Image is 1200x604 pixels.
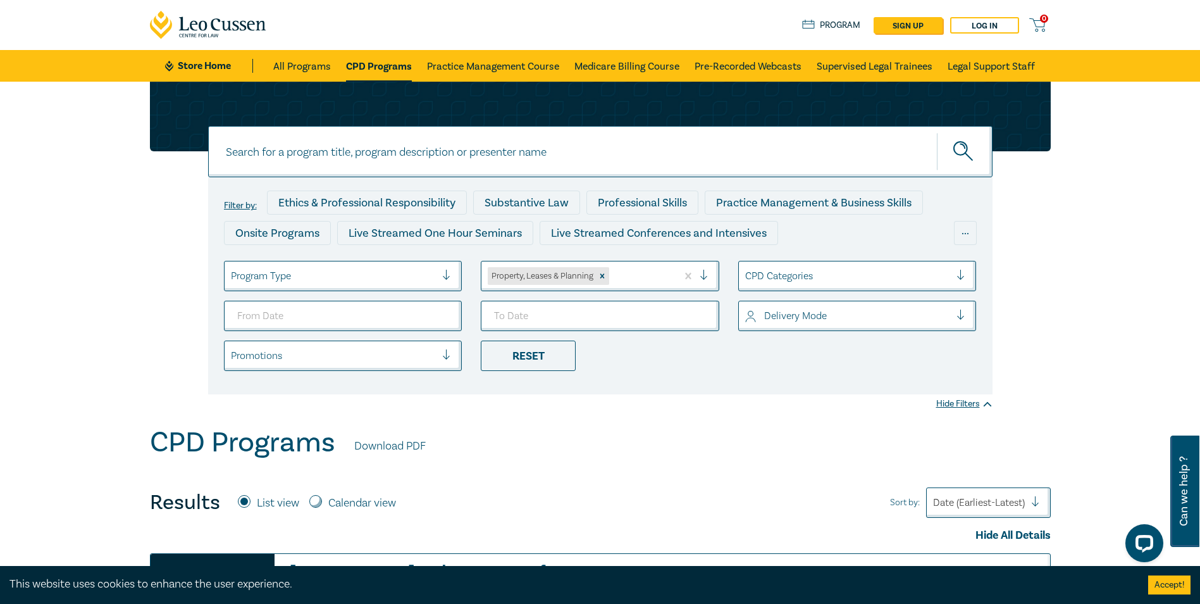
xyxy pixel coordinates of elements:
[933,496,936,510] input: Sort by
[224,301,462,331] input: From Date
[1178,443,1190,539] span: Can we help ?
[165,59,253,73] a: Store Home
[950,17,1019,34] a: Log in
[481,341,576,371] div: Reset
[874,17,943,34] a: sign up
[948,50,1035,82] a: Legal Support Staff
[9,576,1129,593] div: This website uses cookies to enhance the user experience.
[224,221,331,245] div: Onsite Programs
[290,563,810,582] h3: [PERSON_NAME] and Estates Conference
[574,50,679,82] a: Medicare Billing Course
[488,267,595,285] div: Property, Leases & Planning
[231,349,233,363] input: select
[481,301,719,331] input: To Date
[224,201,257,211] label: Filter by:
[705,191,923,215] div: Practice Management & Business Skills
[745,309,748,323] input: select
[337,221,533,245] div: Live Streamed One Hour Seminars
[612,269,614,283] input: select
[745,269,748,283] input: select
[150,527,1051,544] div: Hide All Details
[150,490,220,515] h4: Results
[595,267,609,285] div: Remove Property, Leases & Planning
[1115,519,1168,572] iframe: LiveChat chat widget
[257,495,299,512] label: List view
[727,251,844,275] div: National Programs
[936,398,993,410] div: Hide Filters
[695,50,801,82] a: Pre-Recorded Webcasts
[427,50,559,82] a: Practice Management Course
[208,126,993,177] input: Search for a program title, program description or presenter name
[346,50,412,82] a: CPD Programs
[1148,576,1191,595] button: Accept cookies
[540,221,778,245] div: Live Streamed Conferences and Intensives
[586,191,698,215] div: Professional Skills
[1040,15,1048,23] span: 0
[802,18,861,32] a: Program
[328,495,396,512] label: Calendar view
[231,269,233,283] input: select
[273,50,331,82] a: All Programs
[150,426,335,459] h1: CPD Programs
[354,438,426,455] a: Download PDF
[890,496,920,510] span: Sort by:
[267,191,467,215] div: Ethics & Professional Responsibility
[961,563,1037,593] h3: $ 735.00
[431,251,576,275] div: Pre-Recorded Webcasts
[473,191,580,215] div: Substantive Law
[583,251,721,275] div: 10 CPD Point Packages
[954,221,977,245] div: ...
[817,50,932,82] a: Supervised Legal Trainees
[290,563,810,582] a: [PERSON_NAME] and Estates Conference CPD Points6
[224,251,424,275] div: Live Streamed Practical Workshops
